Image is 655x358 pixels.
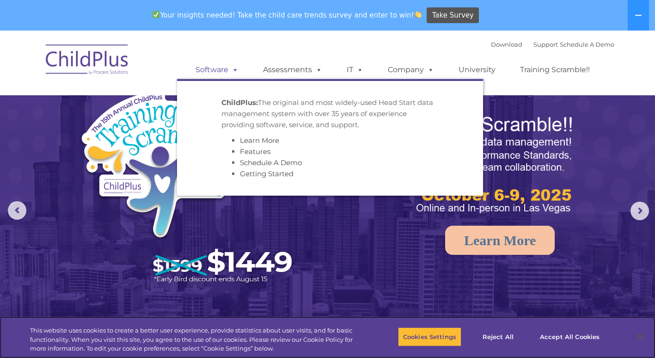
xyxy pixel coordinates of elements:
div: This website uses cookies to create a better user experience, provide statistics about user visit... [30,326,360,353]
a: IT [337,61,373,79]
span: Last name [129,61,157,68]
a: Download [491,41,522,48]
a: Support [533,41,558,48]
a: Getting Started [240,169,294,178]
span: Phone number [129,99,168,106]
img: 👏 [415,11,422,18]
a: Schedule A Demo [560,41,614,48]
button: Reject All [469,327,527,346]
a: Learn More [240,136,279,145]
button: Close [630,327,650,347]
a: Take Survey [427,7,479,24]
a: Features [240,147,270,156]
a: Learn More [445,226,555,255]
span: Take Survey [432,7,474,24]
a: Company [379,61,443,79]
a: Training Scramble!! [511,61,599,79]
font: | [491,41,614,48]
span: Your insights needed! Take the child care trends survey and enter to win! [149,6,426,24]
img: ChildPlus by Procare Solutions [41,38,134,84]
a: Software [186,61,248,79]
p: The original and most widely-used Head Start data management system with over 35 years of experie... [221,97,439,130]
img: ✅ [153,11,159,18]
a: Assessments [254,61,331,79]
a: Schedule A Demo [240,158,302,167]
button: Cookies Settings [398,327,461,346]
a: University [449,61,505,79]
button: Accept All Cookies [535,327,605,346]
strong: ChildPlus: [221,98,258,107]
